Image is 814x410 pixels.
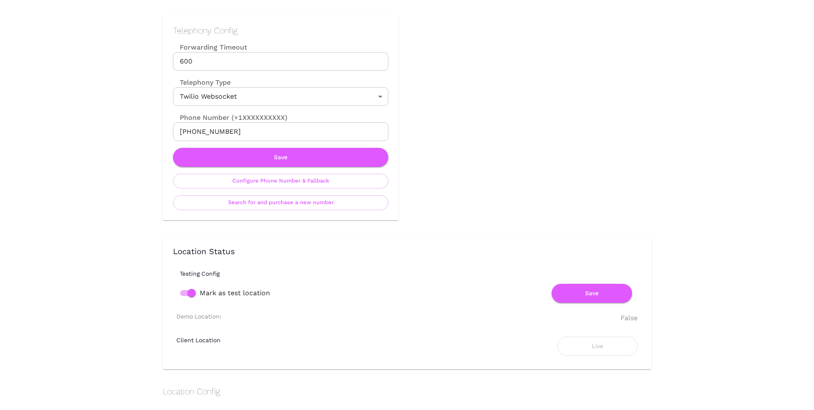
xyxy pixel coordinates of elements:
label: Phone Number (+1XXXXXXXXXX) [173,113,388,122]
button: Save [552,284,632,303]
div: Twilio Websocket [173,87,388,106]
div: False [621,313,638,323]
button: Search for and purchase a new number [173,195,388,210]
h6: Testing Config [180,270,648,277]
span: Mark as test location [200,288,270,298]
h6: Demo Location: [176,313,221,320]
h2: Telephony Config [173,25,388,36]
h2: Location Config [163,386,651,396]
h6: Client Location [176,337,220,344]
button: Save [173,148,388,167]
h3: Location Status [173,247,641,257]
label: Forwarding Timeout [173,42,388,52]
button: Configure Phone Number & Fallback [173,174,388,188]
label: Telephony Type [173,78,231,87]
